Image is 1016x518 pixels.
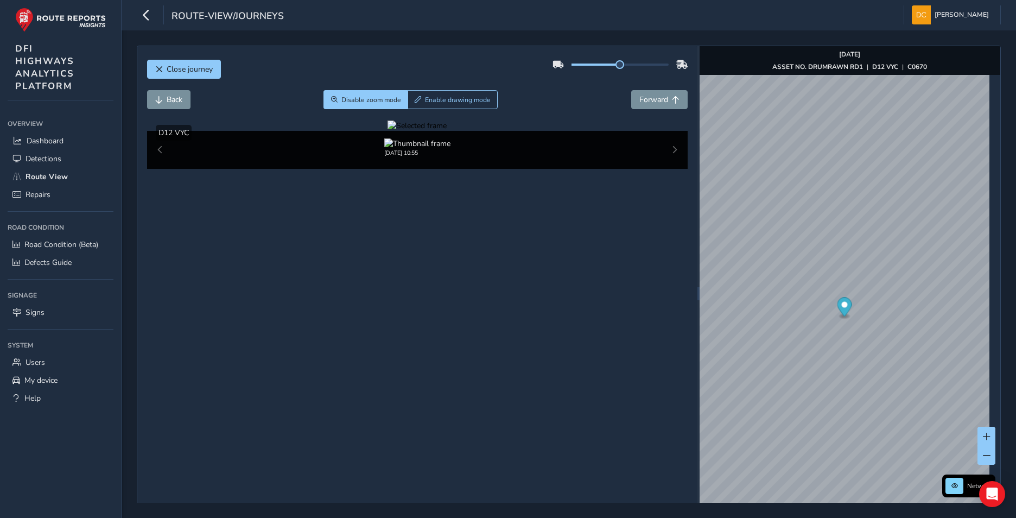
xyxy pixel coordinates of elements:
span: [PERSON_NAME] [935,5,989,24]
span: Close journey [167,64,213,74]
a: Dashboard [8,132,113,150]
a: Road Condition (Beta) [8,236,113,254]
a: Repairs [8,186,113,204]
span: Back [167,94,182,105]
button: Close journey [147,60,221,79]
span: Detections [26,154,61,164]
span: DFI HIGHWAYS ANALYTICS PLATFORM [15,42,74,92]
strong: D12 VYC [872,62,898,71]
div: Map marker [837,298,852,320]
div: [DATE] 10:55 [384,149,450,157]
div: System [8,337,113,353]
div: Open Intercom Messenger [979,481,1005,507]
span: Route View [26,172,68,182]
span: Defects Guide [24,257,72,268]
span: Enable drawing mode [425,96,491,104]
button: Back [147,90,190,109]
strong: C0670 [907,62,927,71]
span: Help [24,393,41,403]
div: Overview [8,116,113,132]
strong: [DATE] [839,50,860,59]
span: Forward [639,94,668,105]
span: route-view/journeys [172,9,284,24]
div: Road Condition [8,219,113,236]
span: Users [26,357,45,368]
a: Signs [8,304,113,321]
img: rr logo [15,8,106,32]
button: Draw [408,90,498,109]
span: Road Condition (Beta) [24,239,98,250]
a: Defects Guide [8,254,113,271]
span: Signs [26,307,45,318]
a: Detections [8,150,113,168]
button: [PERSON_NAME] [912,5,993,24]
div: | | [772,62,927,71]
span: Disable zoom mode [341,96,401,104]
span: Network [967,482,992,490]
a: My device [8,371,113,389]
img: diamond-layout [912,5,931,24]
span: Repairs [26,189,50,200]
div: Signage [8,287,113,304]
button: Zoom [323,90,408,109]
span: Dashboard [27,136,63,146]
span: D12 VYC [158,128,189,138]
a: Route View [8,168,113,186]
button: Forward [631,90,688,109]
a: Help [8,389,113,407]
strong: ASSET NO. DRUMRAWN RD1 [772,62,863,71]
a: Users [8,353,113,371]
img: Thumbnail frame [384,138,450,149]
span: My device [24,375,58,386]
